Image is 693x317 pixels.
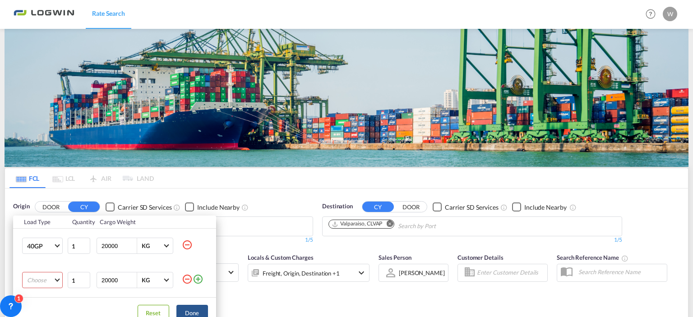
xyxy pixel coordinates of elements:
[101,238,137,253] input: Enter Weight
[101,272,137,288] input: Enter Weight
[193,274,203,285] md-icon: icon-plus-circle-outline
[22,272,63,288] md-select: Choose
[68,238,90,254] input: Qty
[22,238,63,254] md-select: Choose: 40GP
[182,239,193,250] md-icon: icon-minus-circle-outline
[142,242,150,249] div: KG
[67,216,95,229] th: Quantity
[27,242,53,251] span: 40GP
[142,276,150,284] div: KG
[13,216,67,229] th: Load Type
[182,274,193,285] md-icon: icon-minus-circle-outline
[100,218,176,226] div: Cargo Weight
[68,272,90,288] input: Qty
